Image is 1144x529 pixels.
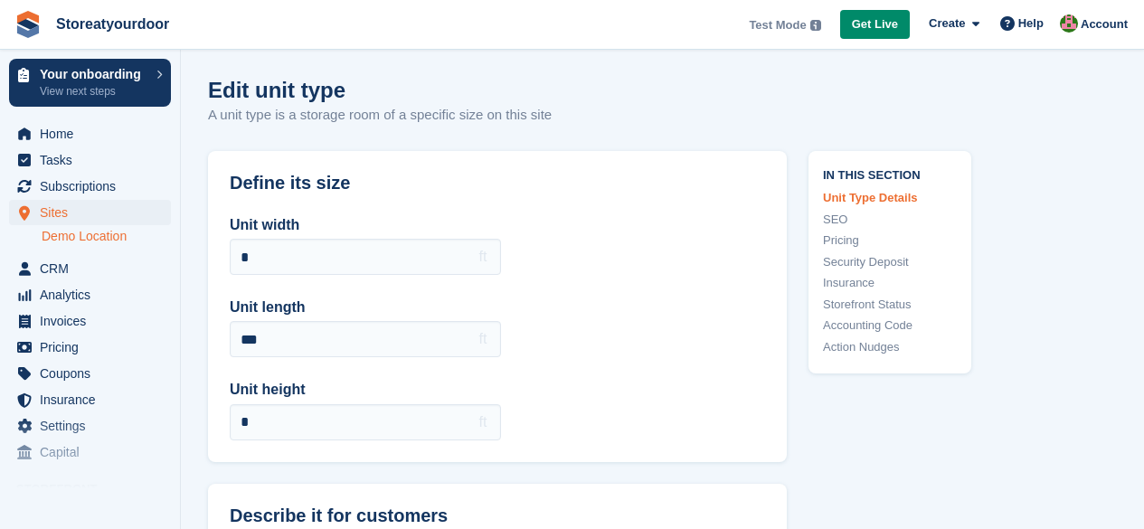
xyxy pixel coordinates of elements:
[9,413,171,439] a: menu
[1018,14,1044,33] span: Help
[823,296,957,314] a: Storefront Status
[823,274,957,292] a: Insurance
[823,165,957,183] span: In this section
[823,189,957,207] a: Unit Type Details
[40,68,147,80] p: Your onboarding
[40,308,148,334] span: Invoices
[840,10,910,40] a: Get Live
[823,211,957,229] a: SEO
[9,361,171,386] a: menu
[40,387,148,412] span: Insurance
[230,297,501,318] label: Unit length
[929,14,965,33] span: Create
[42,228,171,245] a: Demo Location
[9,59,171,107] a: Your onboarding View next steps
[16,480,180,498] span: Storefront
[823,231,957,250] a: Pricing
[40,439,148,465] span: Capital
[230,379,501,401] label: Unit height
[749,16,806,34] span: Test Mode
[208,78,552,102] h1: Edit unit type
[40,200,148,225] span: Sites
[230,173,765,194] h2: Define its size
[230,214,501,236] label: Unit width
[40,121,148,146] span: Home
[9,200,171,225] a: menu
[9,439,171,465] a: menu
[208,105,552,126] p: A unit type is a storage room of a specific size on this site
[1060,14,1078,33] img: David Griffith-Owen
[40,256,148,281] span: CRM
[823,316,957,335] a: Accounting Code
[9,335,171,360] a: menu
[9,121,171,146] a: menu
[852,15,898,33] span: Get Live
[9,282,171,307] a: menu
[40,361,148,386] span: Coupons
[9,174,171,199] a: menu
[40,335,148,360] span: Pricing
[823,338,957,356] a: Action Nudges
[230,505,765,526] h2: Describe it for customers
[810,20,821,31] img: icon-info-grey-7440780725fd019a000dd9b08b2336e03edf1995a4989e88bcd33f0948082b44.svg
[9,387,171,412] a: menu
[40,83,147,99] p: View next steps
[9,256,171,281] a: menu
[14,11,42,38] img: stora-icon-8386f47178a22dfd0bd8f6a31ec36ba5ce8667c1dd55bd0f319d3a0aa187defe.svg
[40,174,148,199] span: Subscriptions
[9,308,171,334] a: menu
[49,9,176,39] a: Storeatyourdoor
[40,147,148,173] span: Tasks
[40,282,148,307] span: Analytics
[1081,15,1128,33] span: Account
[40,413,148,439] span: Settings
[823,253,957,271] a: Security Deposit
[9,147,171,173] a: menu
